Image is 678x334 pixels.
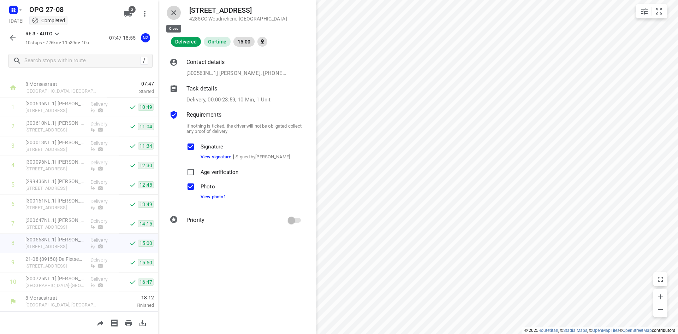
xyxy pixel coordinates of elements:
[652,4,666,18] button: Fit zoom
[204,39,231,45] span: On-time
[25,127,85,134] p: [STREET_ADDRESS]
[25,178,85,185] p: [299436NL.1] [PERSON_NAME]
[138,34,153,41] span: Assigned to Nicky Zwiers
[11,259,14,266] div: 9
[140,57,148,65] div: /
[109,34,138,42] p: 07:47-18:55
[138,279,154,286] span: 16:47
[11,142,14,149] div: 3
[186,123,302,134] p: If nothing is ticked, the driver will not be obligated collect any proof of delivery
[90,178,117,186] p: Delivery
[25,294,99,301] p: 8 Morsestraat
[107,80,154,87] span: 07:47
[138,7,152,21] button: More
[107,294,154,301] span: 18:12
[25,263,85,270] p: Speulmanweg 7a, Beusichem
[107,319,121,326] span: Print shipping labels
[186,111,221,119] p: Requirements
[169,84,302,104] div: Task detailsDelivery, 00:00-23:59, 10 Min, 1 Unit
[138,259,154,266] span: 15:50
[129,6,136,13] span: 3
[539,328,558,333] a: Routetitan
[90,159,117,166] p: Delivery
[189,6,287,14] h5: [STREET_ADDRESS]
[592,328,619,333] a: OpenMapTiles
[11,104,14,110] div: 1
[169,58,302,77] div: Contact details[300563NL.1] [PERSON_NAME], [PHONE_NUMBER], [EMAIL_ADDRESS][DOMAIN_NAME]
[25,40,89,46] p: 10 stops • 726km • 11h39m • 10u
[121,7,135,21] button: 3
[201,165,238,175] p: Age verification
[90,198,117,205] p: Delivery
[11,123,14,130] div: 2
[25,217,85,224] p: [300647NL.1] [PERSON_NAME]
[25,236,85,243] p: [300563NL.1] H.G. van Mierlo
[138,104,154,111] span: 10:49
[236,154,290,159] span: Signed by [PERSON_NAME]
[257,37,267,47] div: Show driver's finish location
[129,240,136,247] svg: Done
[25,243,85,250] p: Wethouder de Joodestraat 11, Woudrichem
[90,140,117,147] p: Delivery
[25,204,85,211] p: [STREET_ADDRESS]
[186,84,217,93] p: Task details
[129,162,136,169] svg: Done
[138,181,154,188] span: 12:45
[189,16,287,22] p: 4285CC Woudrichem , [GEOGRAPHIC_DATA]
[93,319,107,326] span: Share route
[138,220,154,227] span: 14:15
[636,4,667,18] div: small contained button group
[25,256,85,263] p: 21-08 {89158} De Fietsenmaker Beusichem
[25,100,85,107] p: [300696NL.1] Igmar Palsenberg
[90,276,117,283] p: Delivery
[25,81,99,88] p: 8 Morsestraat
[11,240,14,246] div: 8
[121,319,136,326] span: Print route
[25,146,85,153] p: [STREET_ADDRESS]
[25,107,85,114] p: Dravietdijk 14, Roosendaal
[32,17,65,24] div: This project completed. You cannot make any changes to it.
[201,180,226,190] p: Photo
[90,120,117,127] p: Delivery
[201,154,231,159] a: View signature
[186,58,225,66] p: Contact details
[171,39,201,45] span: Delivered
[129,142,136,150] svg: Done
[129,279,136,286] svg: Done
[169,111,302,121] div: Requirements
[138,162,154,169] span: 12:30
[136,319,150,326] span: Download route
[138,240,154,247] span: 15:00
[138,142,154,150] span: 11:34
[129,123,136,130] svg: Done
[25,139,85,146] p: [300013NL.1] [PERSON_NAME]
[129,220,136,227] svg: Done
[25,275,85,282] p: [300725NL.1] Erik Bogaard
[90,101,117,108] p: Delivery
[231,154,236,159] span: |
[107,88,154,95] p: Started
[25,30,53,37] p: RE 3 - AUTO
[90,237,117,244] p: Delivery
[186,216,204,224] p: Priority
[25,197,85,204] p: [300161NL.1] [PERSON_NAME]
[129,181,136,188] svg: Done
[10,279,16,285] div: 10
[90,256,117,263] p: Delivery
[623,328,652,333] a: OpenStreetMap
[24,55,140,66] input: Search stops within route
[138,201,154,208] span: 13:49
[129,201,136,208] svg: Done
[563,328,587,333] a: Stadia Maps
[25,301,99,309] p: [GEOGRAPHIC_DATA], [GEOGRAPHIC_DATA]
[129,259,136,266] svg: Done
[637,4,652,18] button: Map settings
[11,162,14,169] div: 4
[186,69,287,77] p: [300563NL.1] [PERSON_NAME], [PHONE_NUMBER], [EMAIL_ADDRESS][DOMAIN_NAME]
[11,181,14,188] div: 5
[25,282,85,289] p: Avelingen-Oost 5, Gorinchem
[129,104,136,111] svg: Done
[201,194,226,199] a: View photo1
[186,96,270,104] p: Delivery, 00:00-23:59, 10 Min, 1 Unit
[11,201,14,207] div: 6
